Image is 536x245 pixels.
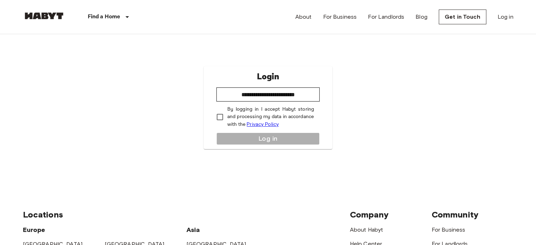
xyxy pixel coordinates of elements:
a: About Habyt [350,226,383,233]
a: For Business [323,13,357,21]
a: For Landlords [368,13,404,21]
p: Find a Home [88,13,121,21]
a: For Business [432,226,466,233]
a: Blog [415,13,427,21]
img: Habyt [23,12,65,19]
span: Company [350,209,389,220]
a: Log in [498,13,513,21]
span: Asia [186,226,200,234]
p: By logging in I accept Habyt storing and processing my data in accordance with the [227,106,314,128]
a: About [295,13,312,21]
span: Europe [23,226,45,234]
p: Login [257,71,279,83]
span: Community [432,209,479,220]
a: Privacy Policy [247,121,279,127]
span: Locations [23,209,63,220]
a: Get in Touch [439,10,486,24]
